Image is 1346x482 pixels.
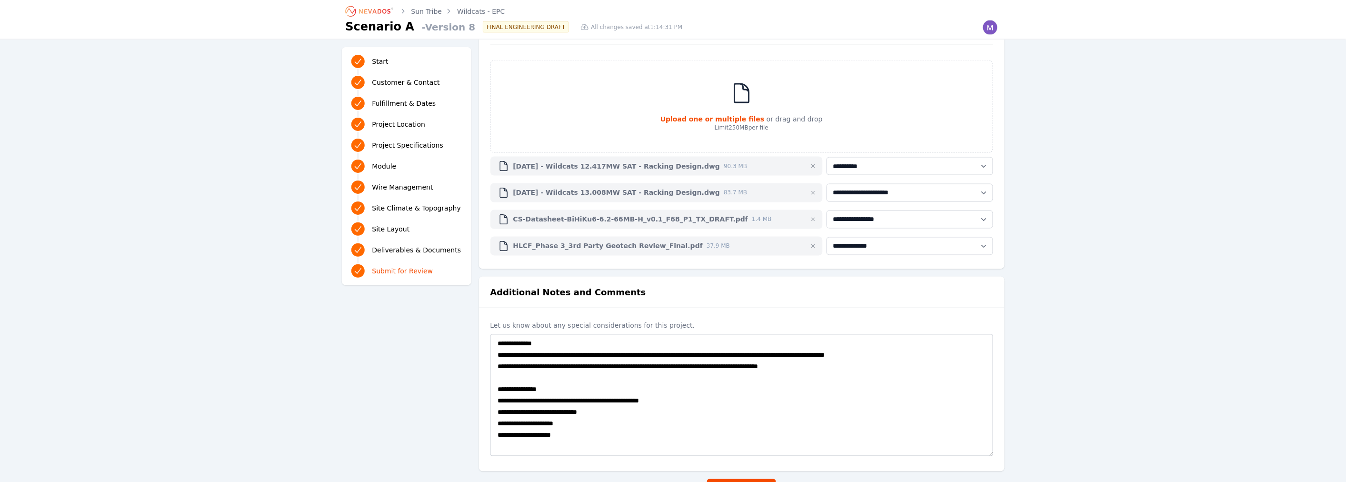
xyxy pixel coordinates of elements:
[372,245,461,255] span: Deliverables & Documents
[660,115,765,123] strong: Upload one or multiple files
[372,99,436,108] span: Fulfillment & Dates
[346,19,415,34] h1: Scenario A
[660,114,823,124] p: or drag and drop
[372,78,440,87] span: Customer & Contact
[490,286,646,300] h2: Additional Notes and Comments
[411,7,442,16] a: Sun Tribe
[372,161,397,171] span: Module
[752,216,771,223] span: 1.4 MB
[372,182,433,192] span: Wire Management
[372,120,426,129] span: Project Location
[724,162,747,170] span: 90.3 MB
[457,7,505,16] a: Wildcats - EPC
[707,242,730,250] span: 37.9 MB
[513,161,720,171] span: [DATE] - Wildcats 12.417MW SAT - Racking Design.dwg
[346,4,505,19] nav: Breadcrumb
[724,189,747,197] span: 83.7 MB
[660,124,823,131] p: Limit 250MB per file
[483,21,569,33] div: FINAL ENGINEERING DRAFT
[372,141,444,150] span: Project Specifications
[513,215,748,224] span: CS-Datasheet-BiHiKu6-6.2-66MB-H_v0.1_F68_P1_TX_DRAFT.pdf
[372,57,389,66] span: Start
[983,20,998,35] img: Madeline Koldos
[490,321,993,331] label: Let us know about any special considerations for this project.
[372,266,433,276] span: Submit for Review
[418,20,475,34] span: - Version 8
[513,188,720,198] span: [DATE] - Wildcats 13.008MW SAT - Racking Design.dwg
[372,224,410,234] span: Site Layout
[513,241,703,251] span: HLCF_Phase 3_3rd Party Geotech Review_Final.pdf
[351,53,462,280] nav: Progress
[372,203,461,213] span: Site Climate & Topography
[591,23,682,31] span: All changes saved at 1:14:31 PM
[490,60,993,153] div: Upload one or multiple files or drag and dropLimit250MBper file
